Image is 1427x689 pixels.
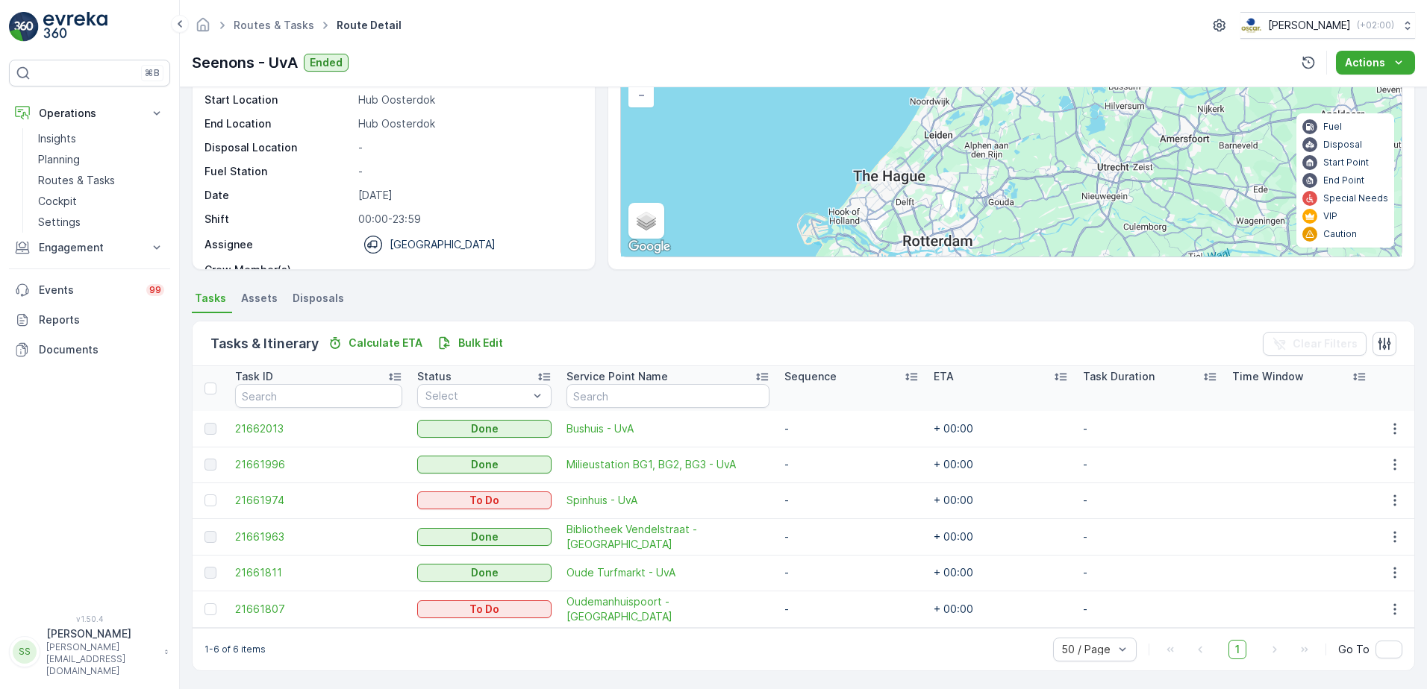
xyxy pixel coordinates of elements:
[417,564,552,582] button: Done
[235,457,402,472] a: 21661996
[235,369,273,384] p: Task ID
[13,640,37,664] div: SS
[566,493,769,508] a: Spinhuis - UvA
[334,18,405,33] span: Route Detail
[322,334,428,352] button: Calculate ETA
[934,369,954,384] p: ETA
[777,482,926,518] td: -
[204,644,266,655] p: 1-6 of 6 items
[566,384,769,408] input: Search
[9,335,170,365] a: Documents
[469,602,499,617] p: To Do
[1336,51,1415,75] button: Actions
[358,262,579,277] p: -
[1228,640,1246,659] span: 1
[204,188,352,203] p: Date
[235,529,402,544] a: 21661963
[9,614,170,623] span: v 1.50.4
[471,565,499,580] p: Done
[390,237,496,252] p: [GEOGRAPHIC_DATA]
[1323,210,1337,222] p: VIP
[38,173,115,188] p: Routes & Tasks
[621,19,1402,257] div: 0
[358,212,579,227] p: 00:00-23:59
[204,116,352,131] p: End Location
[566,594,769,624] a: Oudemanhuispoort - UvA
[469,493,499,508] p: To Do
[145,67,160,79] p: ⌘B
[926,518,1075,555] td: + 00:00
[566,594,769,624] span: Oudemanhuispoort - [GEOGRAPHIC_DATA]
[471,421,499,436] p: Done
[638,88,646,101] span: −
[777,411,926,447] td: -
[777,555,926,591] td: -
[358,188,579,203] p: [DATE]
[417,369,452,384] p: Status
[9,98,170,128] button: Operations
[625,237,674,257] img: Google
[149,284,161,296] p: 99
[32,149,170,170] a: Planning
[46,641,157,677] p: [PERSON_NAME][EMAIL_ADDRESS][DOMAIN_NAME]
[777,518,926,555] td: -
[204,531,216,543] div: Toggle Row Selected
[9,233,170,262] button: Engagement
[38,194,77,209] p: Cockpit
[1075,555,1225,591] td: -
[1323,228,1357,240] p: Caution
[32,191,170,212] a: Cockpit
[9,275,170,305] a: Events99
[204,262,352,277] p: Crew Member(s)
[926,411,1075,447] td: + 00:00
[32,212,170,233] a: Settings
[1338,642,1370,657] span: Go To
[1263,332,1367,356] button: Clear Filters
[204,140,352,155] p: Disposal Location
[566,522,769,552] a: Bibliotheek Vendelstraat - UvA
[32,128,170,149] a: Insights
[235,493,402,508] a: 21661974
[625,237,674,257] a: Open this area in Google Maps (opens a new window)
[566,457,769,472] a: Milieustation BG1, BG2, BG3 - UvA
[471,529,499,544] p: Done
[417,491,552,509] button: To Do
[1083,369,1155,384] p: Task Duration
[1293,336,1358,351] p: Clear Filters
[1232,369,1304,384] p: Time Window
[195,291,226,306] span: Tasks
[349,336,422,350] p: Calculate ETA
[32,170,170,191] a: Routes & Tasks
[235,421,402,436] a: 21662013
[417,600,552,618] button: To Do
[204,164,352,179] p: Fuel Station
[471,457,499,472] p: Done
[39,106,140,121] p: Operations
[9,12,39,42] img: logo
[926,447,1075,482] td: + 00:00
[1323,121,1342,133] p: Fuel
[38,215,81,230] p: Settings
[310,55,343,70] p: Ended
[566,565,769,580] span: Oude Turfmarkt - UvA
[235,565,402,580] span: 21661811
[926,555,1075,591] td: + 00:00
[566,421,769,436] a: Bushuis - UvA
[1075,411,1225,447] td: -
[425,388,528,403] p: Select
[204,423,216,435] div: Toggle Row Selected
[630,84,652,106] a: Zoom Out
[1240,12,1415,39] button: [PERSON_NAME](+02:00)
[235,384,402,408] input: Search
[1323,157,1369,169] p: Start Point
[1357,19,1394,31] p: ( +02:00 )
[38,131,76,146] p: Insights
[358,164,579,179] p: -
[293,291,344,306] span: Disposals
[38,152,80,167] p: Planning
[39,312,164,327] p: Reports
